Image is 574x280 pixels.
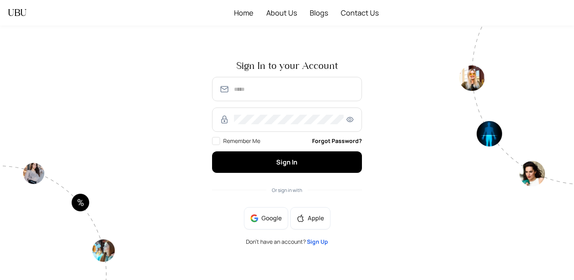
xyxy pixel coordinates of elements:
span: apple [297,214,305,222]
span: Google [261,214,282,223]
span: Apple [308,214,324,223]
span: Sign In to your Account [212,61,362,70]
a: Sign Up [307,238,328,245]
img: authpagecirlce2-Tt0rwQ38.png [459,25,574,186]
button: Sign In [212,151,362,172]
span: Don’t have an account? [246,239,328,245]
button: Google [244,207,288,229]
img: google-BnAmSPDJ.png [250,214,258,222]
img: SmmOVPU3il4LzjOz1YszJ8A9TzvK+6qU9RAAAAAElFTkSuQmCC [220,84,229,94]
span: Or sign in with [272,187,302,194]
span: Sign In [276,158,297,166]
img: RzWbU6KsXbv8M5bTtlu7p38kHlzSfb4MlcTUAAAAASUVORK5CYII= [220,115,229,124]
span: Remember Me [223,137,260,145]
a: Forgot Password? [312,137,362,145]
span: eye [345,116,355,123]
button: appleApple [290,207,330,229]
